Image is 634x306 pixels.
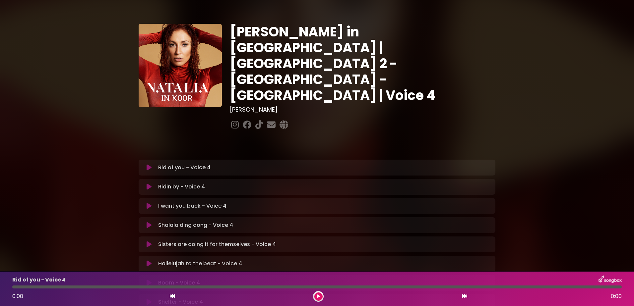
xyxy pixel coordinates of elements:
p: I want you back - Voice 4 [158,202,226,210]
h1: [PERSON_NAME] in [GEOGRAPHIC_DATA] | [GEOGRAPHIC_DATA] 2 - [GEOGRAPHIC_DATA] - [GEOGRAPHIC_DATA] ... [230,24,495,103]
p: Shalala ding dong - Voice 4 [158,221,233,229]
img: songbox-logo-white.png [599,276,622,284]
p: Ridin by - Voice 4 [158,183,205,191]
h3: [PERSON_NAME] [230,106,495,113]
p: Rid of you - Voice 4 [12,276,66,284]
span: 0:00 [611,292,622,300]
p: Hallelujah to the beat - Voice 4 [158,260,242,268]
p: Rid of you - Voice 4 [158,164,211,172]
p: Sisters are doing it for themselves - Voice 4 [158,240,276,248]
span: 0:00 [12,292,23,300]
img: YTVS25JmS9CLUqXqkEhs [139,24,222,107]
